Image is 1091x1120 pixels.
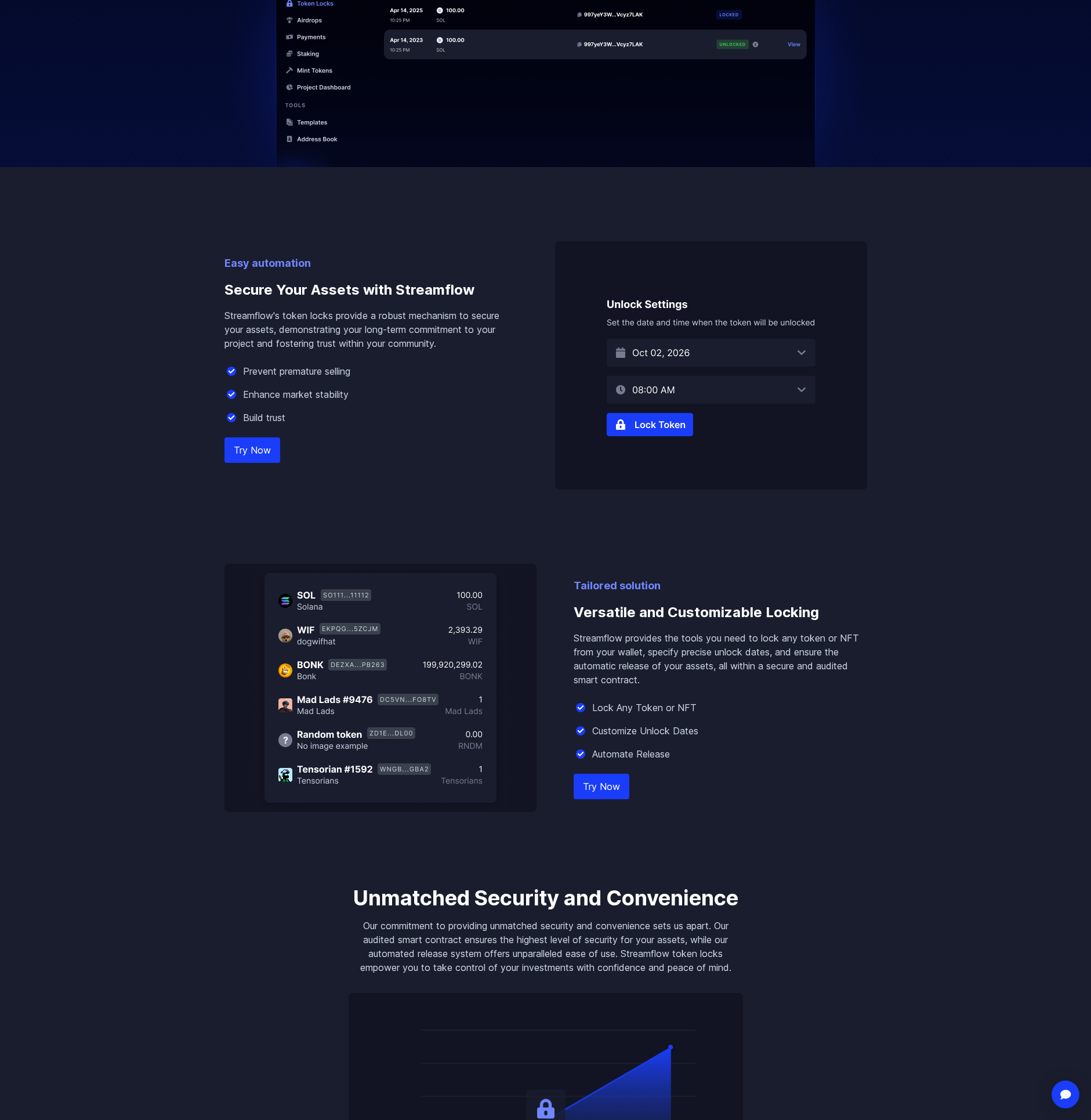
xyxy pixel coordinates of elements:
p: Tailored solution [574,578,867,594]
p: Enhance market stability [243,387,349,401]
img: Versatile and Customizable Locking [224,564,537,812]
h3: Unmatched Security and Convenience [349,886,743,909]
p: Our commitment to providing unmatched security and convenience sets us apart. Our audited smart c... [349,919,743,974]
h3: Versatile and Customizable Locking [574,594,867,631]
a: Try Now [574,774,629,799]
h3: Secure Your Assets with Streamflow [224,271,518,309]
p: Easy automation [224,255,518,271]
p: Build trust [243,411,285,425]
p: Lock Any Token or NFT [592,701,697,715]
p: Streamflow provides the tools you need to lock any token or NFT from your wallet, specify precise... [574,631,867,687]
p: Automate Release [592,747,670,761]
p: Streamflow's token locks provide a robust mechanism to secure your assets, demonstrating your lon... [224,309,518,350]
p: Prevent premature selling [243,364,350,378]
p: Customize Unlock Dates [592,724,698,738]
div: Open Intercom Messenger [1052,1081,1079,1108]
img: Secure Your Assets with Streamflow [555,241,867,490]
a: Try Now [224,437,280,463]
